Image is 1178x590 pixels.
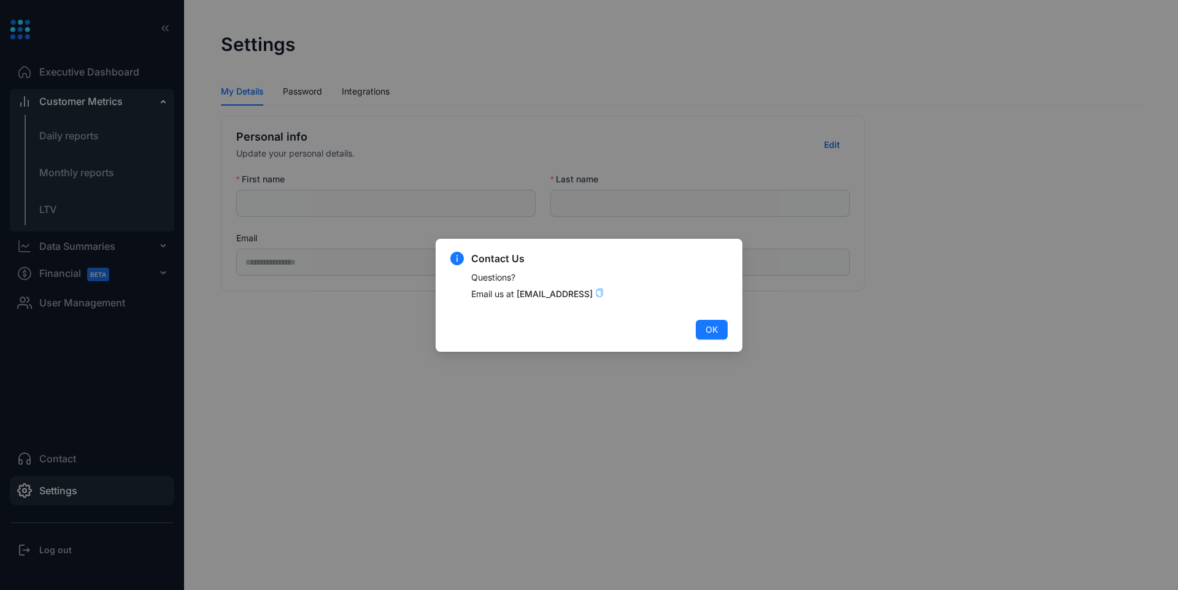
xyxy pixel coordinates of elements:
span: info-circle [450,252,464,265]
button: OK [696,320,728,340]
span: OK [706,323,718,336]
span: Contact Us [471,251,728,266]
article: Questions? [471,271,728,284]
span: [EMAIL_ADDRESS] [517,289,593,299]
div: Copy Email [595,289,604,297]
span: copy [595,289,604,297]
div: Email us at [471,287,604,301]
